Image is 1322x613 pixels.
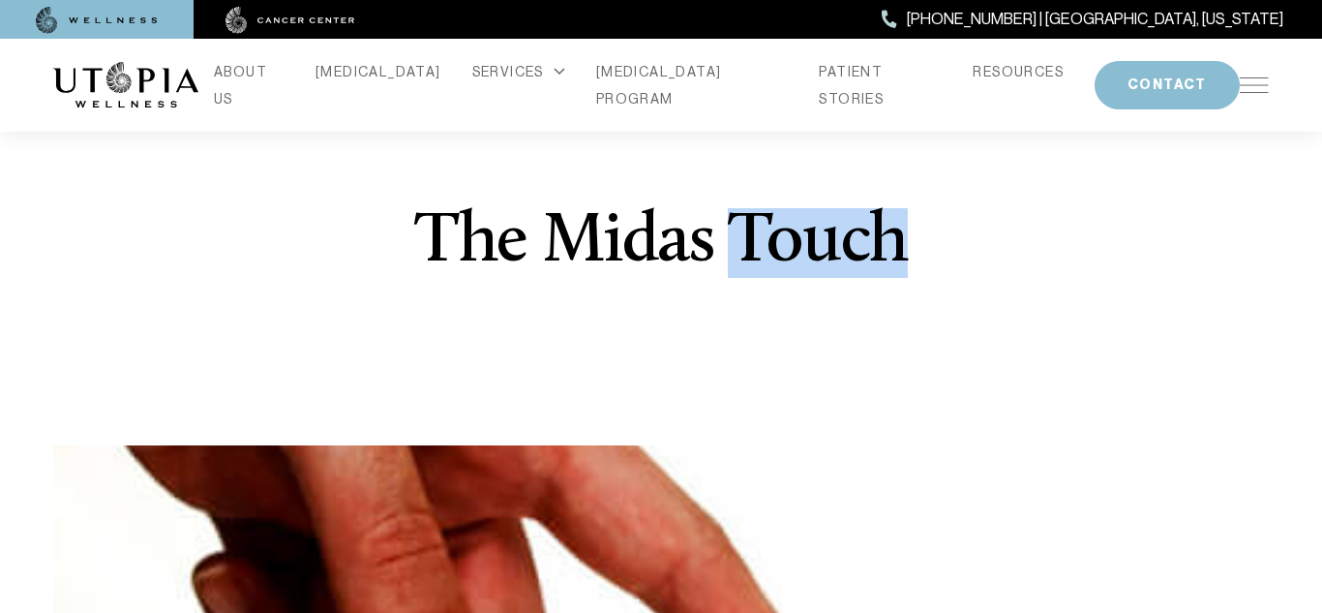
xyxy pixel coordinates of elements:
button: CONTACT [1095,61,1240,109]
img: wellness [36,7,158,34]
span: [PHONE_NUMBER] | [GEOGRAPHIC_DATA], [US_STATE] [907,7,1283,32]
a: RESOURCES [973,58,1064,85]
div: SERVICES [472,58,565,85]
img: icon-hamburger [1240,77,1269,93]
a: [MEDICAL_DATA] PROGRAM [596,58,789,112]
a: [PHONE_NUMBER] | [GEOGRAPHIC_DATA], [US_STATE] [882,7,1283,32]
img: cancer center [225,7,355,34]
img: logo [53,62,198,108]
a: ABOUT US [214,58,285,112]
a: [MEDICAL_DATA] [315,58,441,85]
a: PATIENT STORIES [819,58,942,112]
h1: The Midas Touch [414,208,907,278]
